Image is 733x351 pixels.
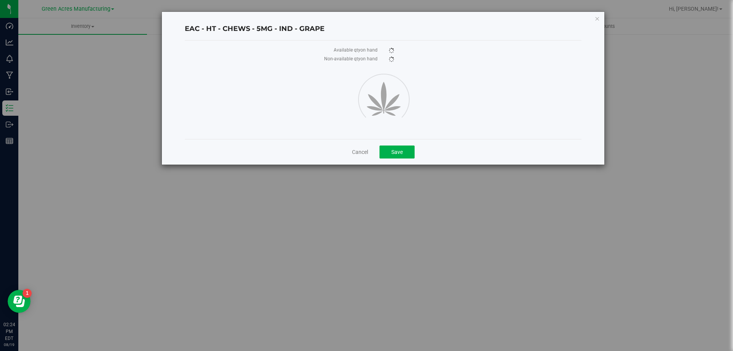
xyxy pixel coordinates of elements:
label: Available qty [185,47,378,53]
a: Cancel [352,148,368,156]
button: Save [379,146,415,159]
h4: EAC - HT - CHEWS - 5MG - IND - GRAPE [185,24,581,34]
iframe: Resource center unread badge [23,289,32,298]
span: on hand [360,56,378,61]
iframe: Resource center [8,290,31,313]
span: on hand [360,47,378,53]
label: Non-available qty [185,55,378,62]
span: Save [391,149,403,155]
